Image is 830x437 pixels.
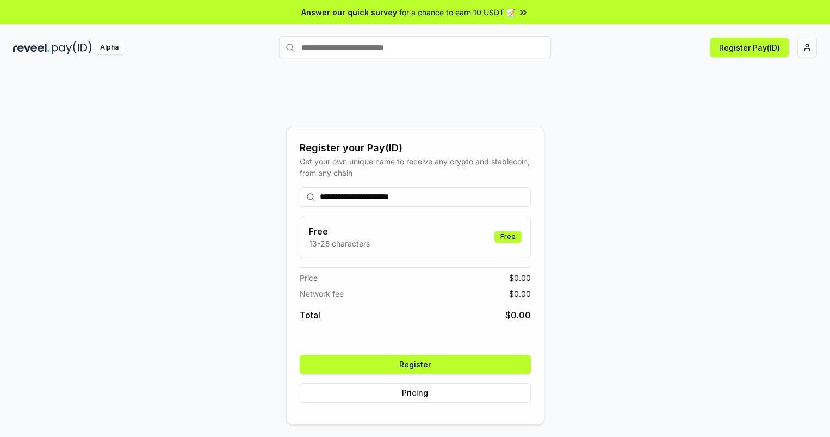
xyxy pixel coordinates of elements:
[300,156,531,179] div: Get your own unique name to receive any crypto and stablecoin, from any chain
[300,383,531,403] button: Pricing
[399,7,516,18] span: for a chance to earn 10 USDT 📝
[13,41,49,54] img: reveel_dark
[509,288,531,299] span: $ 0.00
[300,288,344,299] span: Network fee
[300,355,531,374] button: Register
[309,225,370,238] h3: Free
[300,272,318,284] span: Price
[301,7,397,18] span: Answer our quick survey
[300,309,320,322] span: Total
[300,140,531,156] div: Register your Pay(ID)
[94,41,125,54] div: Alpha
[509,272,531,284] span: $ 0.00
[505,309,531,322] span: $ 0.00
[52,41,92,54] img: pay_id
[494,231,522,243] div: Free
[710,38,789,57] button: Register Pay(ID)
[309,238,370,249] p: 13-25 characters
